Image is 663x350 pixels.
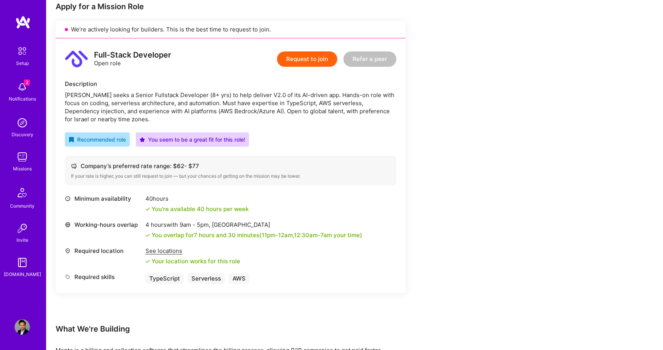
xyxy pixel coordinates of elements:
span: 12:30am - 7am [294,231,332,239]
img: logo [15,15,31,29]
div: Open role [94,51,171,67]
div: Required skills [65,273,142,281]
div: Your location works for this role [145,257,240,265]
div: Community [10,202,35,210]
div: [DOMAIN_NAME] [4,270,41,278]
div: What We're Building [56,324,516,334]
i: icon World [65,222,71,228]
div: Recommended role [69,135,126,144]
div: You overlap for 7 hours and 30 minutes ( your time) [152,231,362,239]
div: We’re actively looking for builders. This is the best time to request to join. [56,21,406,38]
button: Request to join [277,51,337,67]
div: You seem to be a great fit for this role! [140,135,245,144]
i: icon Check [145,259,150,264]
span: 11pm - 12am [262,231,293,239]
i: icon Cash [71,163,77,169]
i: icon Tag [65,274,71,280]
div: TypeScript [145,273,184,284]
div: See locations [145,247,240,255]
span: 9am - 5pm , [178,221,212,228]
i: icon Check [145,233,150,238]
a: User Avatar [13,319,32,335]
i: icon Clock [65,196,71,201]
div: Missions [13,165,32,173]
img: discovery [15,115,30,130]
img: teamwork [15,149,30,165]
button: Refer a peer [343,51,396,67]
img: Community [13,183,31,202]
div: Apply for a Mission Role [56,2,406,12]
div: Working-hours overlap [65,221,142,229]
div: Full-Stack Developer [94,51,171,59]
img: bell [15,79,30,95]
img: setup [14,43,30,59]
div: 4 hours with [GEOGRAPHIC_DATA] [145,221,362,229]
div: If your rate is higher, you can still request to join — but your chances of getting on the missio... [71,173,390,179]
span: , [293,231,294,239]
img: Invite [15,221,30,236]
div: Notifications [9,95,36,103]
div: Company’s preferred rate range: $ 62 - $ 77 [71,162,390,170]
i: icon PurpleStar [140,137,145,142]
img: logo [65,48,88,71]
div: Required location [65,247,142,255]
div: AWS [229,273,249,284]
img: User Avatar [15,319,30,335]
span: 2 [24,79,30,86]
img: guide book [15,255,30,270]
i: icon RecommendedBadge [69,137,74,142]
i: icon Location [65,248,71,254]
div: Description [65,80,396,88]
div: Invite [16,236,28,244]
div: You're available 40 hours per week [145,205,249,213]
div: 40 hours [145,195,249,203]
div: Serverless [188,273,225,284]
div: Setup [16,59,29,67]
div: [PERSON_NAME] seeks a Senior Fullstack Developer (8+ yrs) to help deliver V2.0 of its AI-driven a... [65,91,396,123]
div: Discovery [12,130,33,139]
div: Minimum availability [65,195,142,203]
i: icon Check [145,207,150,211]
